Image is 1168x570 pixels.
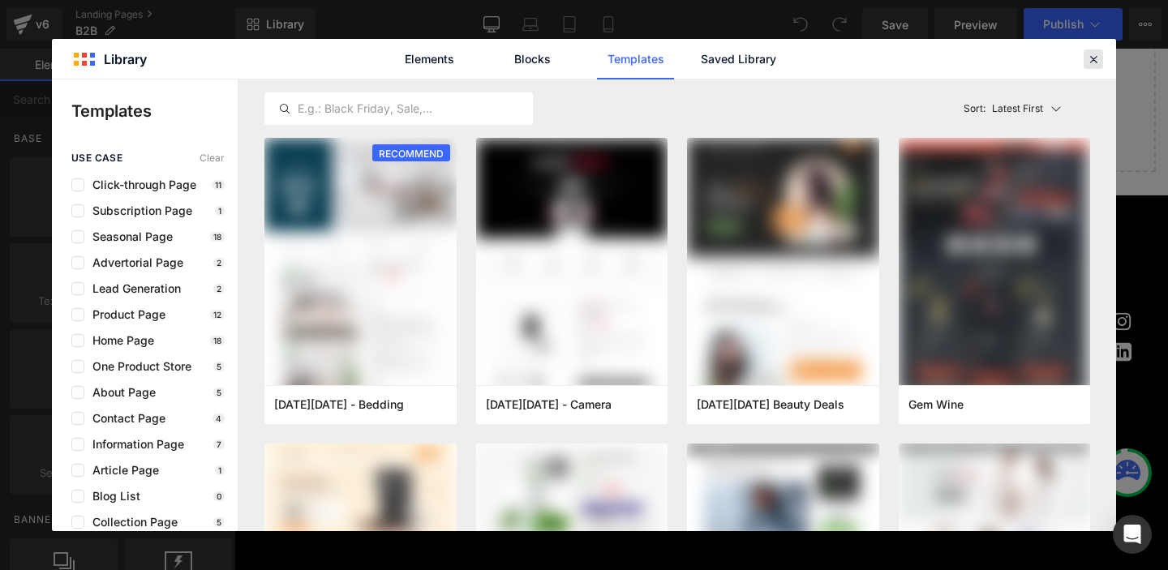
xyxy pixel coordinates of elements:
p: 18 [210,232,225,242]
span: Home Page [84,334,154,347]
p: Latest First [992,101,1043,116]
span: use case [71,152,122,164]
span: Contact Page [84,412,165,425]
img: 415fe324-69a9-4270-94dc-8478512c9daa.png [899,138,1091,396]
a: Templates [597,39,674,79]
span: Sort: [964,103,985,114]
span: Black Friday Beauty Deals [697,397,844,412]
p: 5 [213,388,225,397]
p: 2 [213,258,225,268]
button: Latest FirstSort:Latest First [957,92,1091,125]
div: Open Intercom Messenger [1113,515,1152,554]
p: 11 [212,180,225,190]
p: 12 [210,310,225,319]
a: Saved Library [700,39,777,79]
p: 2 [213,284,225,294]
span: Cyber Monday - Bedding [274,397,404,412]
span: RECOMMEND [372,144,450,163]
span: Collection Page [84,516,178,529]
span: Gem Wine [908,397,964,412]
p: 18 [210,336,225,345]
p: 1 [215,465,225,475]
span: Information Page [84,438,184,451]
span: Advertorial Page [84,256,183,269]
a: Explore Blocks [338,35,484,67]
p: 5 [213,362,225,371]
span: Product Page [84,308,165,321]
span: Subscription Page [84,204,192,217]
span: Blog List [84,490,140,503]
a: Datenschutzerklärung [39,339,234,354]
span: Lead Generation [84,282,181,295]
a: Cookies [39,369,107,384]
span: Black Friday - Camera [486,397,612,412]
span: About Page [84,386,156,399]
span: One Product Store [84,360,191,373]
a: Add Single Section [497,35,643,67]
p: 0 [213,491,225,501]
p: 1 [215,206,225,216]
span: Article Page [84,464,159,477]
span: Seasonal Page [84,230,173,243]
p: Templates [71,99,238,123]
p: 7 [213,439,225,449]
img: GOOD BANK [422,283,560,302]
p: 4 [213,414,225,423]
a: AGB [39,309,68,324]
a: Blocks [494,39,571,79]
span: Clear [200,152,225,164]
input: E.g.: Black Friday, Sale,... [265,99,532,118]
a: Elements [391,39,468,79]
span: Click-through Page [84,178,196,191]
a: Impressum [39,280,127,295]
img: bb39deda-7990-40f7-8e83-51ac06fbe917.png [687,138,879,396]
p: or Drag & Drop elements from left sidebar [39,80,943,92]
p: 5 [213,517,225,527]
